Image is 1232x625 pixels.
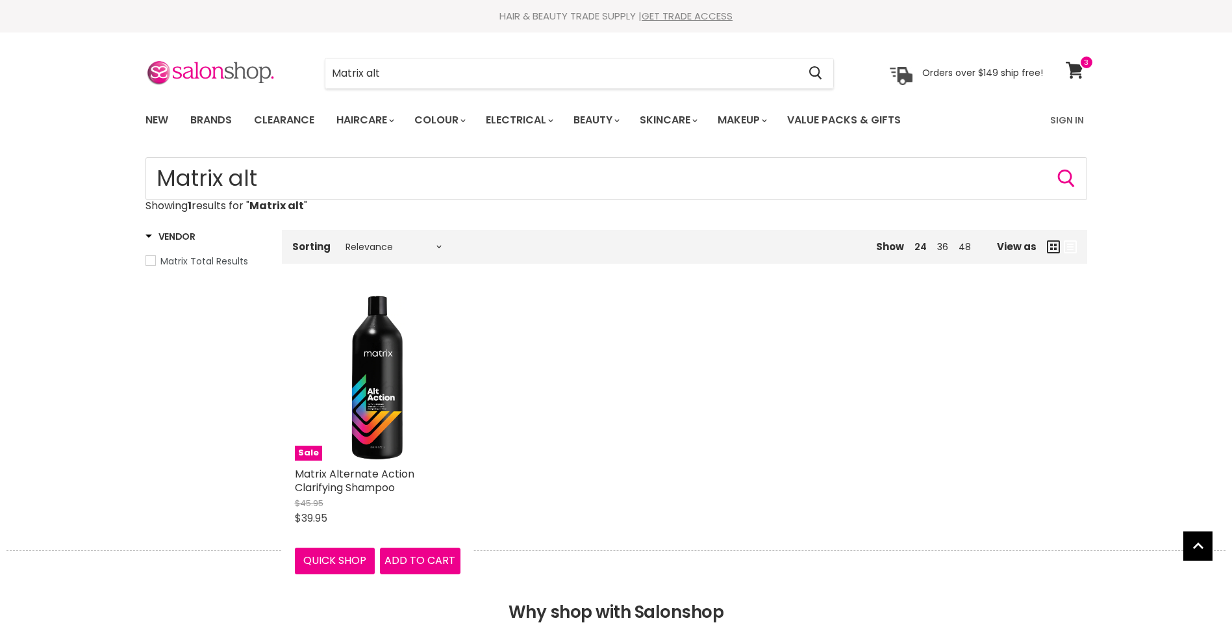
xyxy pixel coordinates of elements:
h3: Vendor [145,230,195,243]
span: $45.95 [295,497,323,509]
a: New [136,107,178,134]
nav: Main [129,101,1103,139]
a: 36 [937,240,948,253]
span: $39.95 [295,511,327,526]
a: Haircare [327,107,402,134]
strong: 1 [188,198,192,213]
img: Matrix Alternate Action Clarifying Shampoo [349,295,405,461]
iframe: Gorgias live chat messenger [1167,564,1219,612]
a: Matrix Total Results [145,254,266,268]
a: Beauty [564,107,627,134]
p: Showing results for " " [145,200,1087,212]
div: HAIR & BEAUTY TRADE SUPPLY | [129,10,1103,23]
a: 48 [959,240,971,253]
a: Matrix Alternate Action Clarifying Shampoo [295,466,414,495]
p: Orders over $149 ship free! [922,67,1043,79]
button: Add to cart [380,548,460,574]
a: Electrical [476,107,561,134]
form: Product [145,157,1087,200]
a: Matrix Alternate Action Clarifying ShampooSale [295,295,460,461]
strong: Matrix alt [249,198,304,213]
button: Search [1056,168,1077,189]
a: Sign In [1042,107,1092,134]
button: Search [799,58,833,88]
a: Skincare [630,107,705,134]
button: Quick shop [295,548,375,574]
span: Add to cart [384,553,455,568]
a: 24 [914,240,927,253]
span: Sale [295,446,322,461]
a: GET TRADE ACCESS [642,9,733,23]
a: Value Packs & Gifts [777,107,911,134]
ul: Main menu [136,101,977,139]
input: Search [325,58,799,88]
label: Sorting [292,241,331,252]
span: Matrix Total Results [160,255,248,268]
a: Brands [181,107,242,134]
a: Makeup [708,107,775,134]
span: View as [997,241,1037,252]
a: Clearance [244,107,324,134]
form: Product [325,58,834,89]
a: Colour [405,107,473,134]
span: Show [876,240,904,253]
input: Search [145,157,1087,200]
